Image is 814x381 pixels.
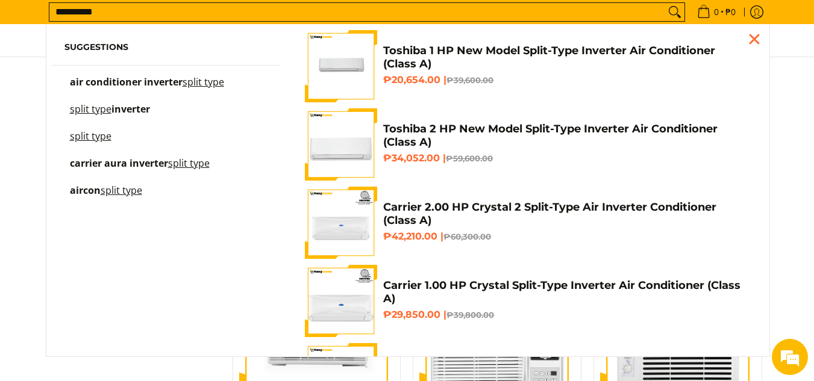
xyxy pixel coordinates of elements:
a: split type inverter [64,105,269,126]
a: split type [64,132,269,153]
h4: Carrier 2.00 HP Crystal 2 Split-Type Air Inverter Conditioner (Class A) [383,200,751,228]
a: Toshiba 2 HP New Model Split-Type Inverter Air Conditioner (Class A) Toshiba 2 HP New Model Split... [305,108,751,181]
h4: Toshiba 2 HP New Model Split-Type Inverter Air Conditioner (Class A) [383,122,751,149]
span: • [693,5,739,19]
a: Carrier 1.00 HP Crystal Split-Type Inverter Air Conditioner (Class A) Carrier 1.00 HP Crystal Spl... [305,265,751,337]
h4: Carrier 1.00 HP Crystal Split-Type Inverter Air Conditioner (Class A) [383,279,751,306]
span: ₱0 [724,8,737,16]
p: aircon split type [70,186,142,207]
div: Chat with us now [63,67,202,83]
div: Minimize live chat window [198,6,227,35]
p: air conditioner inverter split type [70,78,224,99]
span: inverter [111,102,150,116]
mark: split type [70,102,111,116]
h6: Suggestions [64,42,269,53]
h6: ₱42,210.00 | [383,231,751,243]
a: air conditioner inverter split type [64,78,269,99]
mark: split type [168,156,210,170]
a: aircon split type [64,186,269,207]
span: carrier aura inverter [70,156,168,170]
del: ₱39,800.00 [446,310,494,320]
img: Carrier 2.00 HP Crystal 2 Split-Type Air Inverter Conditioner (Class A) [305,187,377,259]
span: We're online! [70,114,166,235]
span: aircon [70,184,101,197]
img: Toshiba 1 HP New Model Split-Type Inverter Air Conditioner (Class A) [305,30,377,102]
h4: Toshiba 1 HP New Model Split-Type Inverter Air Conditioner (Class A) [383,44,751,71]
h6: ₱20,654.00 | [383,74,751,86]
del: ₱39,600.00 [446,75,493,85]
a: Toshiba 1 HP New Model Split-Type Inverter Air Conditioner (Class A) Toshiba 1 HP New Model Split... [305,30,751,102]
mark: split type [183,75,224,88]
del: ₱59,600.00 [446,153,493,163]
mark: split type [101,184,142,197]
button: Search [665,3,684,21]
del: ₱60,300.00 [443,232,491,241]
span: 0 [712,8,721,16]
img: Toshiba 2 HP New Model Split-Type Inverter Air Conditioner (Class A) [305,108,377,181]
img: Carrier 1.00 HP Crystal Split-Type Inverter Air Conditioner (Class A) [305,265,377,337]
span: air conditioner inverter [70,75,183,88]
mark: split type [70,129,111,143]
div: Close pop up [745,30,763,48]
a: Carrier 2.00 HP Crystal 2 Split-Type Air Inverter Conditioner (Class A) Carrier 2.00 HP Crystal 2... [305,187,751,259]
a: carrier aura inverter split type [64,159,269,180]
h6: ₱34,052.00 | [383,152,751,164]
h6: ₱29,850.00 | [383,309,751,321]
p: carrier aura inverter split type [70,159,210,180]
p: split type [70,132,111,153]
p: split type inverter [70,105,150,126]
textarea: Type your message and hit 'Enter' [6,253,230,296]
